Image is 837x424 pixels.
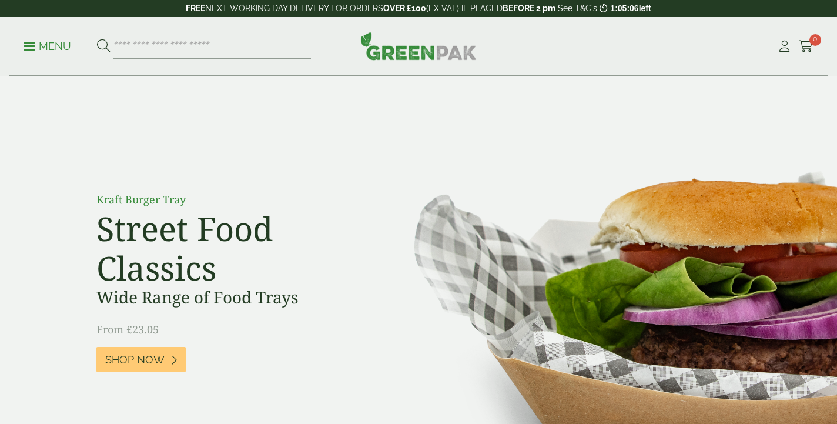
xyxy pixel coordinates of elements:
i: Cart [799,41,813,52]
a: See T&C's [558,4,597,13]
span: left [639,4,651,13]
i: My Account [777,41,792,52]
strong: OVER £100 [383,4,426,13]
span: 0 [809,34,821,46]
img: GreenPak Supplies [360,32,477,60]
span: Shop Now [105,353,165,366]
a: Shop Now [96,347,186,372]
span: From £23.05 [96,322,159,336]
h2: Street Food Classics [96,209,361,288]
strong: BEFORE 2 pm [503,4,555,13]
a: 0 [799,38,813,55]
p: Kraft Burger Tray [96,192,361,208]
p: Menu [24,39,71,54]
span: 1:05:06 [610,4,638,13]
a: Menu [24,39,71,51]
h3: Wide Range of Food Trays [96,288,361,308]
strong: FREE [186,4,205,13]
